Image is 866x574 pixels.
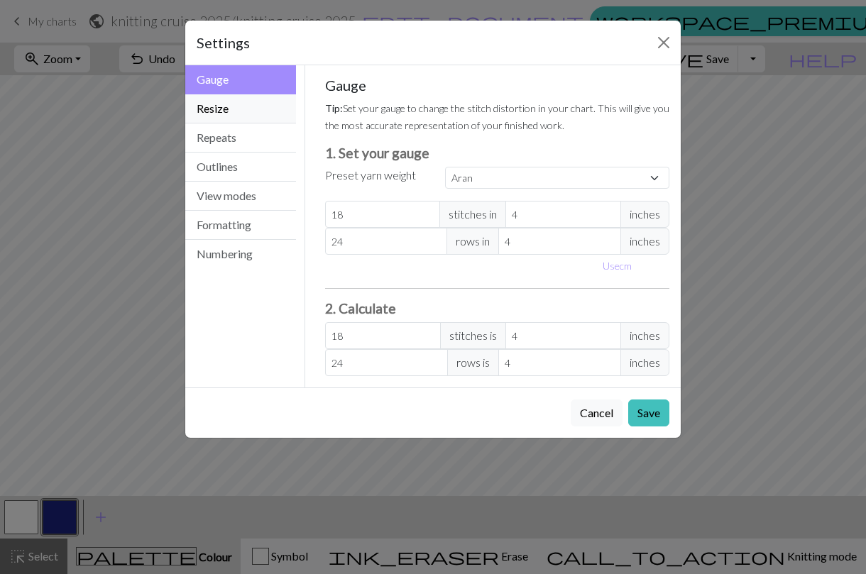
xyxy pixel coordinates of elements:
[325,145,670,161] h3: 1. Set your gauge
[185,182,296,211] button: View modes
[325,77,670,94] h5: Gauge
[620,201,669,228] span: inches
[185,240,296,268] button: Numbering
[325,102,343,114] strong: Tip:
[620,322,669,349] span: inches
[325,102,669,131] small: Set your gauge to change the stitch distortion in your chart. This will give you the most accurat...
[596,255,638,277] button: Usecm
[185,94,296,123] button: Resize
[185,153,296,182] button: Outlines
[620,228,669,255] span: inches
[652,31,675,54] button: Close
[185,65,296,94] button: Gauge
[447,349,499,376] span: rows is
[620,349,669,376] span: inches
[440,322,506,349] span: stitches is
[439,201,506,228] span: stitches in
[571,399,623,426] button: Cancel
[628,399,669,426] button: Save
[185,123,296,153] button: Repeats
[325,300,670,316] h3: 2. Calculate
[197,32,250,53] h5: Settings
[325,167,416,184] label: Preset yarn weight
[185,211,296,240] button: Formatting
[446,228,499,255] span: rows in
